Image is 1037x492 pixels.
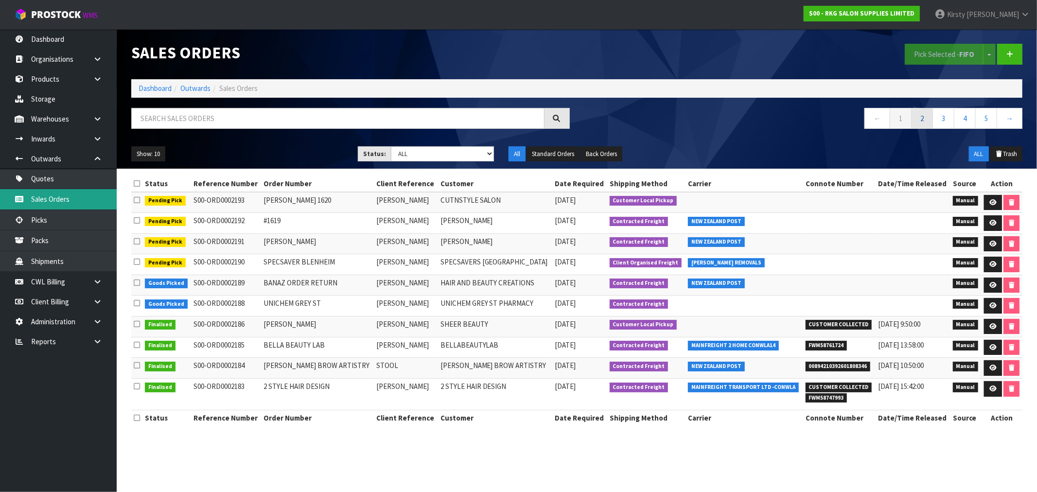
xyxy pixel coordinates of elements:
a: 3 [932,108,954,129]
button: Trash [990,146,1022,162]
span: Manual [953,258,979,268]
td: SHEER BEAUTY [438,316,552,337]
td: BELLABEAUTYLAB [438,337,552,358]
th: Customer [438,176,552,192]
th: Reference Number [191,176,262,192]
span: [DATE] [555,257,576,266]
th: Customer [438,410,552,425]
td: S00-ORD0002183 [191,379,262,410]
span: Manual [953,341,979,351]
span: Manual [953,279,979,288]
span: [DATE] 13:58:00 [878,340,924,350]
span: Contracted Freight [610,383,668,392]
th: Carrier [685,176,803,192]
span: [DATE] [555,382,576,391]
td: SPECSAVERS [GEOGRAPHIC_DATA] [438,254,552,275]
th: Status [142,176,191,192]
span: NEW ZEALAND POST [688,217,745,227]
td: [PERSON_NAME] [374,275,438,296]
td: [PERSON_NAME] BROW ARTISTRY [438,358,552,379]
span: Goods Picked [145,279,188,288]
span: [DATE] [555,340,576,350]
th: Shipping Method [607,176,685,192]
button: Pick Selected -FIFO [905,44,984,65]
a: 5 [975,108,997,129]
th: Source [950,410,982,425]
span: MAINFREIGHT TRANSPORT LTD -CONWLA [688,383,799,392]
span: NEW ZEALAND POST [688,237,745,247]
span: Contracted Freight [610,237,668,247]
span: 00894210392601808346 [806,362,871,371]
td: [PERSON_NAME] [374,296,438,316]
td: S00-ORD0002192 [191,213,262,234]
span: Pending Pick [145,237,186,247]
span: Finalised [145,320,176,330]
td: S00-ORD0002184 [191,358,262,379]
td: [PERSON_NAME] [438,233,552,254]
small: WMS [83,11,98,20]
span: Manual [953,383,979,392]
span: MAINFREIGHT 2 HOME CONWLA14 [688,341,779,351]
th: Action [981,176,1022,192]
span: NEW ZEALAND POST [688,362,745,371]
span: FWM58761724 [806,341,847,351]
td: SPECSAVER BLENHEIM [261,254,374,275]
th: Order Number [261,176,374,192]
button: All [509,146,526,162]
strong: S00 - RKG SALON SUPPLIES LIMITED [809,9,914,18]
button: Show: 10 [131,146,165,162]
th: Connote Number [803,176,876,192]
span: Manual [953,320,979,330]
span: Sales Orders [219,84,258,93]
span: [DATE] [555,319,576,329]
span: [DATE] [555,299,576,308]
span: Kirsty [947,10,965,19]
input: Search sales orders [131,108,545,129]
td: STOOL [374,358,438,379]
th: Client Reference [374,410,438,425]
th: Date/Time Released [876,410,950,425]
span: Goods Picked [145,299,188,309]
th: Reference Number [191,410,262,425]
span: Contracted Freight [610,299,668,309]
td: [PERSON_NAME] BROW ARTISTRY [261,358,374,379]
span: [PERSON_NAME] [967,10,1019,19]
span: Manual [953,362,979,371]
span: [DATE] [555,278,576,287]
th: Carrier [685,410,803,425]
span: [DATE] 9:50:00 [878,319,920,329]
th: Shipping Method [607,410,685,425]
a: → [997,108,1022,129]
span: Client Organised Freight [610,258,682,268]
td: 2 STYLE HAIR DESIGN [261,379,374,410]
td: #1619 [261,213,374,234]
a: S00 - RKG SALON SUPPLIES LIMITED [804,6,920,21]
span: Finalised [145,383,176,392]
td: CUTNSTYLE SALON [438,192,552,213]
th: Connote Number [803,410,876,425]
td: S00-ORD0002188 [191,296,262,316]
td: [PERSON_NAME] [374,213,438,234]
span: Contracted Freight [610,279,668,288]
span: Pending Pick [145,217,186,227]
strong: Status: [363,150,386,158]
span: Manual [953,217,979,227]
span: Contracted Freight [610,341,668,351]
span: Contracted Freight [610,217,668,227]
nav: Page navigation [584,108,1023,132]
td: [PERSON_NAME] [374,316,438,337]
span: [DATE] 15:42:00 [878,382,924,391]
td: [PERSON_NAME] 1620 [261,192,374,213]
td: [PERSON_NAME] [374,379,438,410]
a: ← [864,108,890,129]
th: Status [142,410,191,425]
span: Contracted Freight [610,362,668,371]
td: 2 STYLE HAIR DESIGN [438,379,552,410]
span: [PERSON_NAME] REMOVALS [688,258,765,268]
span: Pending Pick [145,258,186,268]
img: cube-alt.png [15,8,27,20]
span: Finalised [145,341,176,351]
td: [PERSON_NAME] [261,233,374,254]
td: [PERSON_NAME] [261,316,374,337]
td: S00-ORD0002190 [191,254,262,275]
